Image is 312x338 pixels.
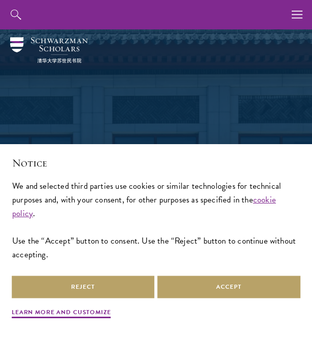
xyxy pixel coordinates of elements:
[12,276,155,298] button: Reject
[158,276,301,298] button: Accept
[10,37,88,63] img: Schwarzman Scholars
[12,179,300,261] div: We and selected third parties use cookies or similar technologies for technical purposes and, wit...
[12,308,111,320] button: Learn more and customize
[12,193,276,220] a: cookie policy
[12,156,300,171] h2: Notice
